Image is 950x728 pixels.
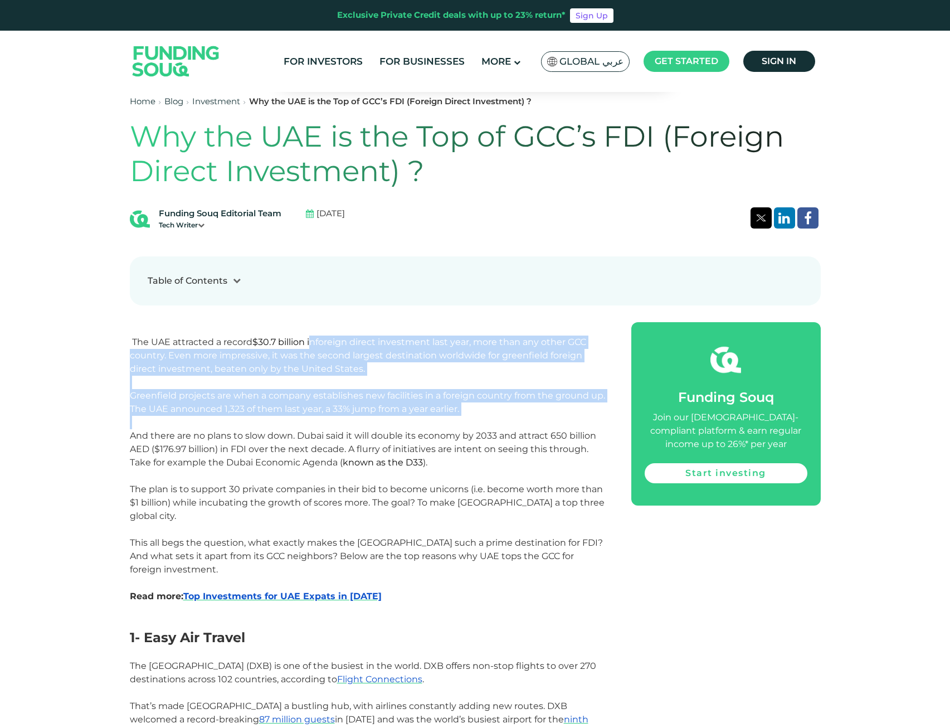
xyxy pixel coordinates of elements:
[130,209,150,229] img: Blog Author
[762,56,796,66] span: Sign in
[678,389,774,405] span: Funding Souq
[570,8,613,23] a: Sign Up
[192,96,240,106] a: Investment
[743,51,815,72] a: Sign in
[183,591,382,601] a: Top Investments for UAE Expats in [DATE]
[645,463,807,483] a: Start investing
[130,96,155,106] a: Home
[159,207,281,220] div: Funding Souq Editorial Team
[655,56,718,66] span: Get started
[337,9,566,22] div: Exclusive Private Credit deals with up to 23% return*
[316,207,345,220] span: [DATE]
[337,674,422,685] a: Flight Connections
[130,337,605,414] span: The UAE attracted a record foreign direct investment last year, more than any other GCC country. ...
[252,337,315,347] span: $30.7 billion in
[121,33,231,89] img: Logo
[547,57,557,66] img: SA Flag
[164,96,183,106] a: Blog
[148,274,227,288] div: Table of Contents
[377,52,467,71] a: For Businesses
[710,344,741,375] img: fsicon
[130,430,605,521] span: And there are no plans to slow down. Dubai said it will double its economy by 2033 and attract 65...
[130,537,603,575] span: This all begs the question, what exactly makes the [GEOGRAPHIC_DATA] such a prime destination for...
[159,220,281,230] div: Tech Writer
[481,56,511,67] span: More
[645,411,807,451] div: Join our [DEMOGRAPHIC_DATA]-compliant platform & earn regular income up to 26%* per year
[559,55,623,68] span: Global عربي
[259,714,335,725] a: 87 million guests
[343,457,423,468] span: known as the D33
[130,629,245,646] span: 1- Easy Air Travel
[130,119,821,189] h1: Why the UAE is the Top of GCC’s FDI (Foreign Direct Investment) ?
[281,52,366,71] a: For Investors
[249,95,532,108] div: Why the UAE is the Top of GCC’s FDI (Foreign Direct Investment) ?
[130,591,183,601] span: Read more:
[756,215,766,221] img: twitter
